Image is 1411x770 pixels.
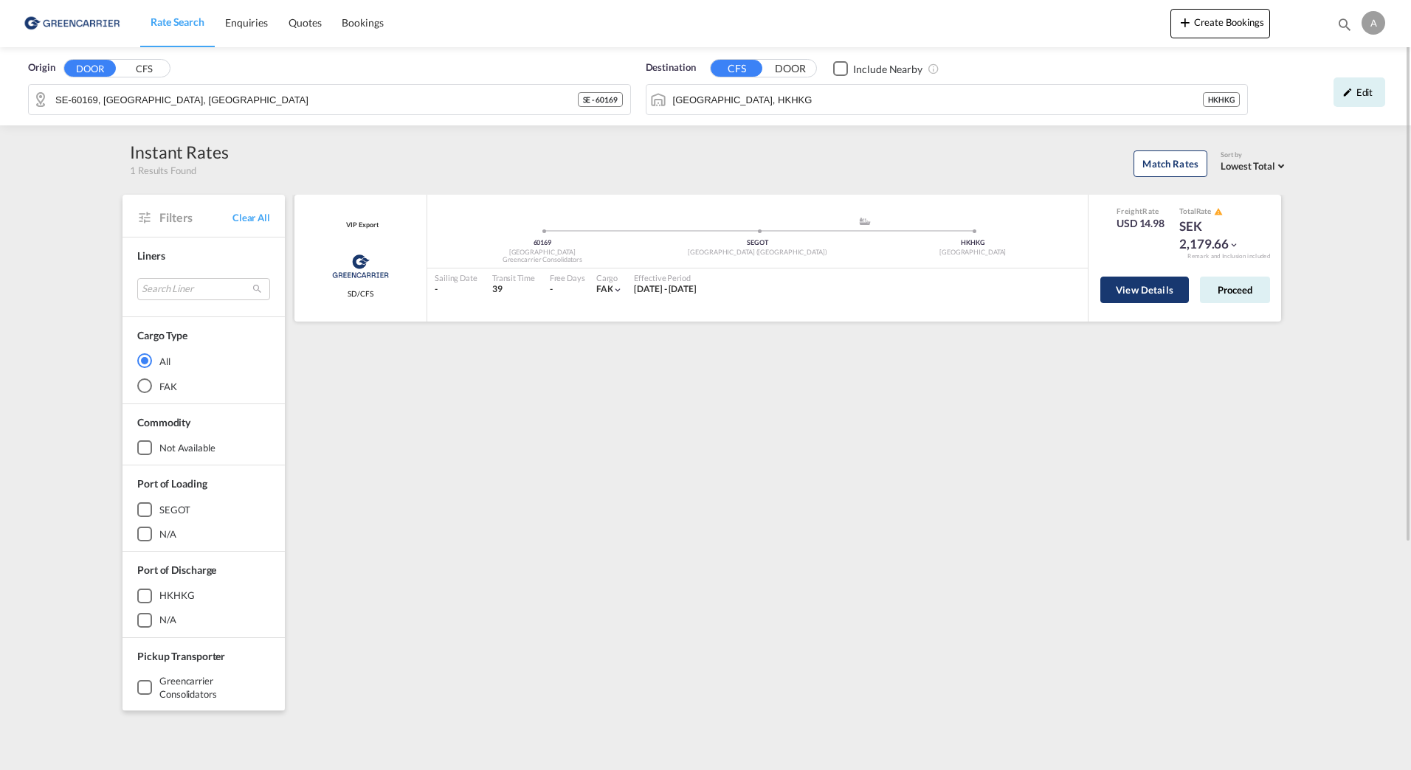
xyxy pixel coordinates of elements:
div: HKHKG [159,589,195,602]
md-checkbox: N/A [137,613,270,628]
button: CFS [711,60,762,77]
span: Destination [646,60,696,75]
div: Transit Time [492,272,535,283]
div: Free Days [550,272,585,283]
div: Contract / Rate Agreement / Tariff / Spot Pricing Reference Number: VIP Export [342,221,378,230]
div: Include Nearby [853,62,922,77]
md-radio-button: FAK [137,378,270,393]
div: [GEOGRAPHIC_DATA] [435,248,650,257]
button: View Details [1100,277,1189,303]
img: 609dfd708afe11efa14177256b0082fb.png [22,7,122,40]
input: Search by Door [55,89,578,111]
md-select: Select: Lowest Total [1221,156,1288,173]
button: icon-alert [1212,206,1223,217]
md-checkbox: N/A [137,527,270,541]
button: CFS [118,60,170,77]
md-checkbox: HKHKG [137,589,270,603]
div: HKHKG [1203,92,1241,107]
md-checkbox: SEGOT [137,502,270,517]
div: [GEOGRAPHIC_DATA] ([GEOGRAPHIC_DATA]) [650,248,866,257]
div: A [1362,11,1385,35]
div: USD 14.98 [1117,216,1165,231]
md-radio-button: All [137,353,270,368]
md-icon: Unchecked: Ignores neighbouring ports when fetching rates.Checked : Includes neighbouring ports w... [928,63,939,74]
span: Enquiries [225,16,268,29]
span: Port of Discharge [137,563,216,576]
md-input-container: Hong Kong, HKHKG [646,85,1248,114]
span: Pickup Transporter [137,650,225,662]
span: SD/CFS [348,288,373,299]
div: HKHKG [865,238,1080,248]
div: SEGOT [159,503,190,516]
md-icon: icon-pencil [1342,87,1353,97]
div: - [435,283,477,296]
md-icon: assets/icons/custom/ship-fill.svg [856,218,874,225]
div: SEGOT [650,238,866,248]
span: Quotes [289,16,321,29]
div: N/A [159,527,176,541]
div: not available [159,441,215,454]
div: Total Rate [1179,206,1253,218]
md-icon: icon-plus 400-fg [1176,13,1194,31]
div: - [550,283,553,296]
input: Search by Port [673,89,1203,111]
span: VIP Export [342,221,378,230]
div: Sort by [1221,150,1288,160]
button: DOOR [64,60,116,77]
md-icon: icon-magnify [1336,16,1353,32]
span: Bookings [342,16,383,29]
md-checkbox: Greencarrier Consolidators [137,674,270,701]
span: Liners [137,249,165,262]
span: Lowest Total [1221,160,1275,172]
button: icon-plus 400-fgCreate Bookings [1170,9,1270,38]
div: Cargo Type [137,328,187,343]
span: 60169 [534,238,552,246]
span: FAK [596,283,613,294]
img: Greencarrier Consolidator [328,248,393,285]
div: Freight Rate [1117,206,1165,216]
div: 01 Oct 2025 - 31 Dec 2025 [634,283,697,296]
span: Rate Search [151,15,204,28]
md-icon: icon-alert [1214,207,1223,216]
div: Greencarrier Consolidators [159,674,270,701]
md-input-container: SE-60169, Norrköping, Östergötland [29,85,630,114]
div: 39 [492,283,535,296]
span: Commodity [137,416,190,429]
div: icon-magnify [1336,16,1353,38]
div: Effective Period [634,272,697,283]
span: Port of Loading [137,477,207,490]
div: icon-pencilEdit [1334,77,1385,107]
span: SE - 60169 [583,94,618,105]
button: DOOR [765,60,816,77]
div: SEK 2,179.66 [1179,218,1253,253]
span: 1 Results Found [130,164,196,177]
div: Cargo [596,272,624,283]
span: [DATE] - [DATE] [634,283,697,294]
button: Proceed [1200,277,1270,303]
div: Remark and Inclusion included [1176,252,1281,260]
div: N/A [159,613,176,626]
md-icon: icon-chevron-down [613,285,623,295]
span: Clear All [232,211,270,224]
md-checkbox: Checkbox No Ink [833,60,922,76]
span: Filters [159,209,232,226]
div: [GEOGRAPHIC_DATA] [865,248,1080,257]
div: Greencarrier Consolidators [435,255,650,265]
div: Instant Rates [130,140,229,164]
md-icon: icon-chevron-down [1229,240,1239,250]
span: Origin [28,60,55,75]
div: Sailing Date [435,272,477,283]
button: Match Rates [1134,150,1207,177]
